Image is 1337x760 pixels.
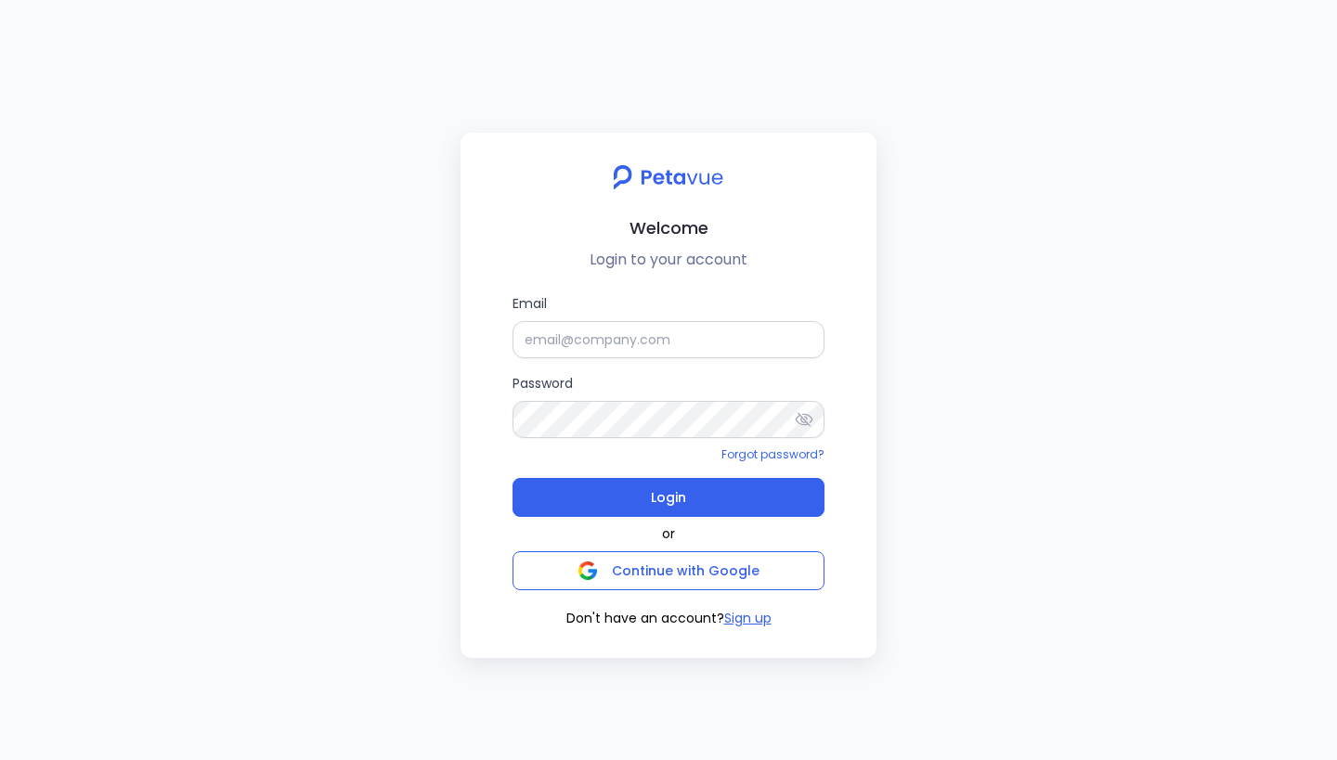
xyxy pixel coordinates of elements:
[513,321,824,358] input: Email
[662,524,675,544] span: or
[513,551,824,590] button: Continue with Google
[612,561,759,580] span: Continue with Google
[513,293,824,358] label: Email
[724,609,772,628] button: Sign up
[513,373,824,438] label: Password
[721,446,824,462] a: Forgot password?
[601,155,735,200] img: petavue logo
[513,401,824,438] input: Password
[513,478,824,517] button: Login
[566,609,724,628] span: Don't have an account?
[651,484,686,510] span: Login
[475,249,862,271] p: Login to your account
[475,214,862,241] h2: Welcome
